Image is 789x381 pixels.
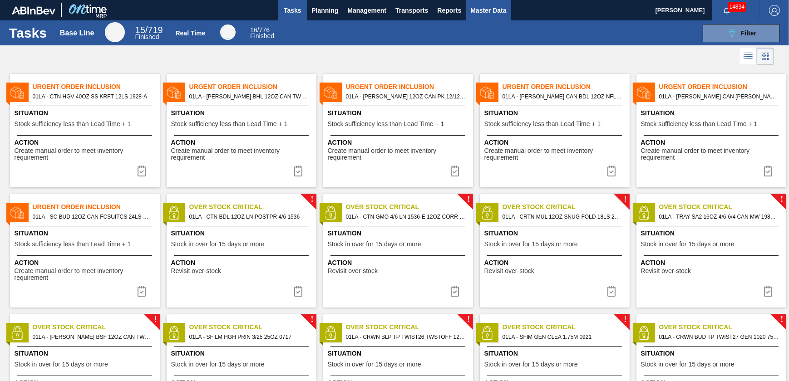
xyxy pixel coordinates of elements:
button: icon-task complete [757,162,779,180]
span: 01LA - CRWN BLP TP TWIST26 TWSTOFF 12 OZ 70 LB [346,332,466,342]
span: Situation [484,229,627,238]
span: 01LA - CTN GMO 4/6 LN 1536-E 12OZ CORR 0823 NU [346,212,466,222]
img: status [324,206,337,220]
span: Situation [641,229,784,238]
span: Situation [484,349,627,358]
span: Action [15,138,158,147]
span: ! [311,196,313,203]
div: Complete task: 7000146 [757,282,779,300]
span: Situation [171,108,314,118]
div: Base Line [60,29,94,37]
span: Action [641,258,784,268]
span: 01LA - CRTN MUL 12OZ SNUG FOLD 18LS 2146-A AQUEOUS COATING [503,212,622,222]
div: Real Time [176,29,206,37]
span: Stock in over for 15 days or more [15,361,108,368]
button: Filter [703,24,780,42]
span: Create manual order to meet inventory requirement [328,147,471,161]
span: Stock in over for 15 days or more [641,241,735,248]
span: Revisit over-stock [484,268,534,274]
span: Stock in over for 15 days or more [171,241,265,248]
img: Logout [769,5,780,16]
span: Revisit over-stock [328,268,378,274]
span: Action [484,138,627,147]
div: Complete task: 7000097 [287,282,309,300]
span: Finished [135,33,159,40]
span: Situation [171,229,314,238]
span: Situation [15,108,158,118]
span: 01LA - CARR BHL 12OZ CAN TWNSTK 30/12 CAN CAN OUTDOOR PROMO [189,92,309,102]
span: Create manual order to meet inventory requirement [484,147,627,161]
button: icon-task complete [757,282,779,300]
span: ! [154,316,157,323]
span: Urgent Order Inclusion [33,82,160,92]
span: Create manual order to meet inventory requirement [641,147,784,161]
img: status [10,326,24,340]
span: 01LA - CTN HGV 40OZ SS KRFT 12LS 1928-A [33,92,153,102]
span: ! [780,316,783,323]
span: ! [311,316,313,323]
div: Complete task: 7000841 [601,162,622,180]
h1: Tasks [9,28,47,38]
span: Action [641,138,784,147]
span: Stock sufficiency less than Lead Time + 1 [484,121,601,127]
span: Over Stock Critical [189,322,316,332]
span: Action [484,258,627,268]
button: icon-task complete [287,162,309,180]
button: icon-task complete [444,162,466,180]
span: Urgent Order Inclusion [346,82,473,92]
span: Stock sufficiency less than Lead Time + 1 [171,121,288,127]
span: Over Stock Critical [659,202,786,212]
span: Tasks [282,5,302,16]
button: icon-task complete [131,162,153,180]
span: Action [328,258,471,268]
span: 01LA - SC BUD 12OZ CAN FCSUITCS 24LS HOLIDAY PROMO [33,212,153,222]
span: / 776 [250,26,270,34]
span: Master Data [470,5,506,16]
span: Over Stock Critical [503,202,630,212]
span: Stock in over for 15 days or more [171,361,265,368]
span: Action [171,258,314,268]
div: Real Time [250,27,274,39]
div: Base Line [135,26,163,40]
span: Stock in over for 15 days or more [484,361,578,368]
span: Revisit over-stock [171,268,221,274]
span: 01LA - CTN BDL 12OZ LN POSTPR 4/6 1536 [189,212,309,222]
div: Real Time [220,24,236,40]
img: status [637,206,651,220]
span: Management [347,5,386,16]
img: status [324,326,337,340]
span: Stock in over for 15 days or more [641,361,735,368]
span: Over Stock Critical [659,322,786,332]
div: Complete task: 7000844 [757,162,779,180]
img: status [167,326,181,340]
span: Revisit over-stock [641,268,691,274]
img: icon-task complete [293,286,304,297]
span: Stock in over for 15 days or more [328,361,421,368]
img: status [167,86,181,99]
img: status [167,206,181,220]
span: ! [624,196,626,203]
button: icon-task complete [601,282,622,300]
span: Stock sufficiency less than Lead Time + 1 [15,241,131,248]
span: Create manual order to meet inventory requirement [171,147,314,161]
img: icon-task complete [449,166,460,176]
div: Complete task: 7000753 [287,162,309,180]
div: Base Line [105,22,125,42]
span: Situation [15,229,158,238]
button: icon-task complete [131,282,153,300]
span: Transports [395,5,428,16]
span: Over Stock Critical [346,322,473,332]
img: status [10,206,24,220]
span: Over Stock Critical [346,202,473,212]
span: 01LA - SFILM HGH PRIN 3/25 25OZ 0717 [189,332,309,342]
span: Situation [484,108,627,118]
span: ! [624,316,626,323]
span: 01LA - TRAY SA2 16OZ 4/6-6/4 CAN MW 1986-D [659,212,779,222]
span: Finished [250,32,274,39]
div: Complete task: 7000130 [601,282,622,300]
span: 01LA - CARR CAN BUD 12OZ HOLIDAY TWNSTK 36/12 [659,92,779,102]
span: Over Stock Critical [189,202,316,212]
img: status [324,86,337,99]
span: Reports [437,5,461,16]
img: icon-task complete [606,286,617,297]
